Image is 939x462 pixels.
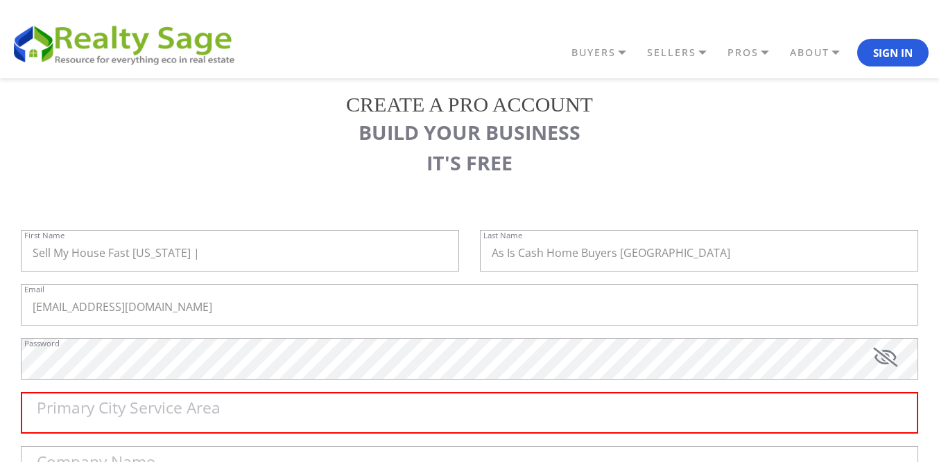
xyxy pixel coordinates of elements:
button: Sign In [857,39,929,66]
label: Last Name [483,231,522,239]
label: Password [24,339,60,347]
label: Primary City Service Area [37,400,221,416]
a: ABOUT [786,41,857,64]
h3: IT'S FREE [21,151,918,175]
label: First Name [24,231,64,239]
a: PROS [724,41,786,64]
h3: BUILD YOUR BUSINESS [21,121,918,144]
a: SELLERS [644,41,724,64]
label: Email [24,285,44,293]
a: BUYERS [568,41,644,64]
img: REALTY SAGE [10,21,246,66]
h2: CREATE A PRO ACCOUNT [21,92,918,117]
